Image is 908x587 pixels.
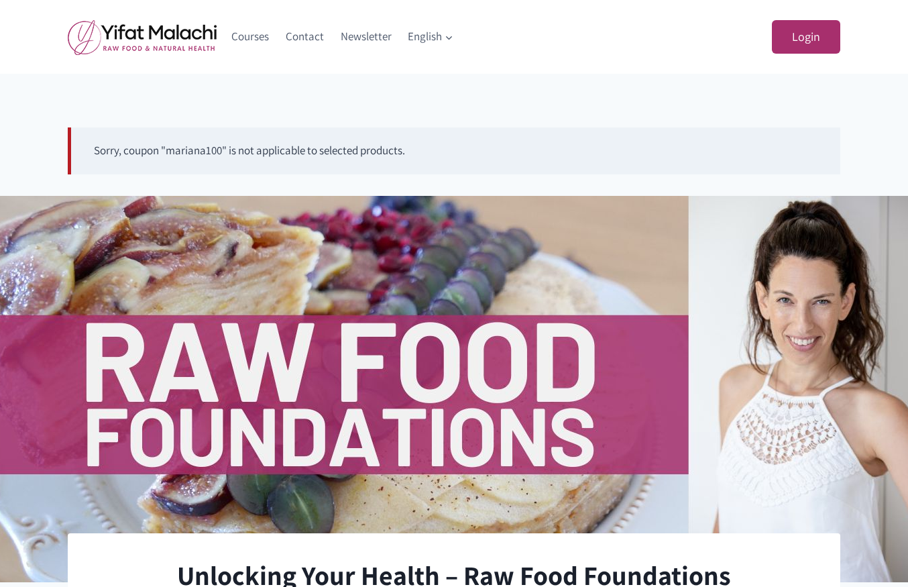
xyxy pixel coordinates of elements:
a: Courses [223,21,278,53]
a: English [400,21,462,53]
span: English [408,28,453,46]
a: Contact [278,21,333,53]
a: Newsletter [332,21,400,53]
li: Sorry, coupon "mariana100" is not applicable to selected products. [94,142,817,160]
a: Login [772,20,840,54]
nav: Primary [223,21,462,53]
img: yifat_logo41_en.png [68,19,217,55]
